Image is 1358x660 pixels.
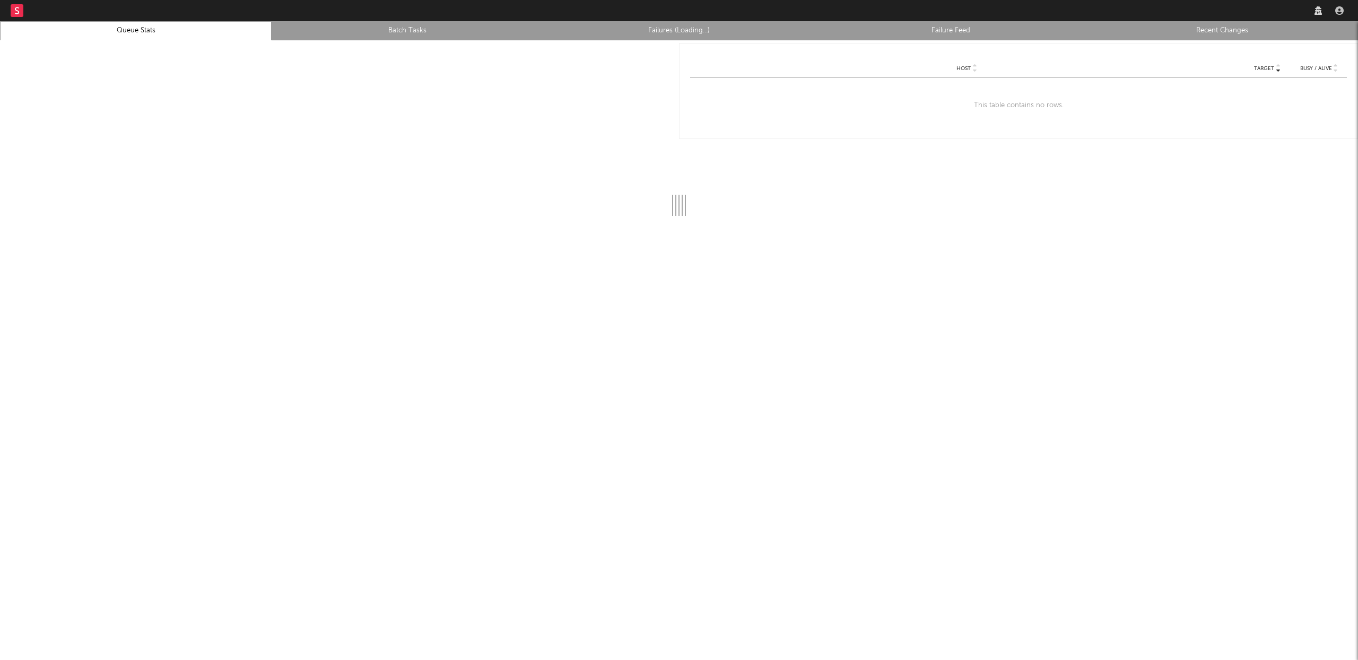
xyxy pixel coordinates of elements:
[956,65,971,72] span: Host
[821,24,1081,37] a: Failure Feed
[1092,24,1352,37] a: Recent Changes
[690,78,1347,133] div: This table contains no rows.
[277,24,537,37] a: Batch Tasks
[1254,65,1274,72] span: Target
[6,24,266,37] a: Queue Stats
[1300,65,1332,72] span: Busy / Alive
[549,24,809,37] a: Failures (Loading...)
